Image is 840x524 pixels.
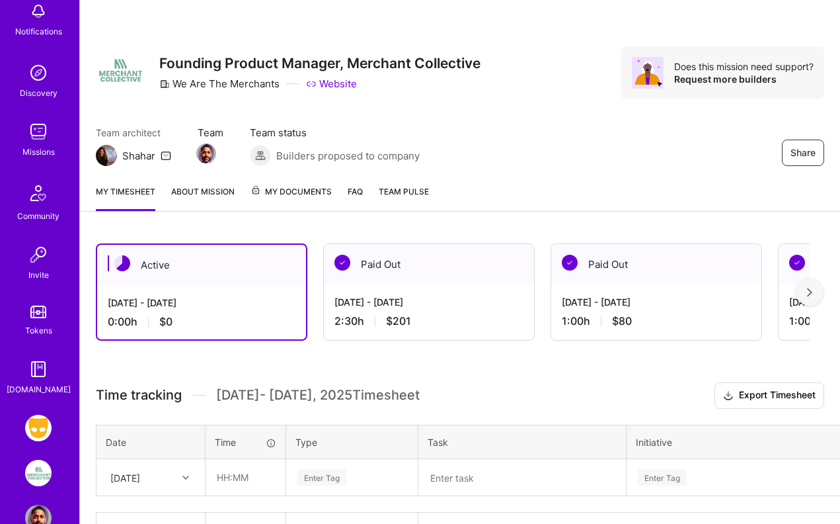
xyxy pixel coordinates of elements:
span: My Documents [250,185,332,199]
a: My timesheet [96,185,155,211]
a: About Mission [171,185,235,211]
img: Team Member Avatar [196,144,216,163]
img: discovery [25,60,52,86]
input: HH:MM [206,460,285,495]
div: Time [215,435,276,449]
img: Invite [25,241,52,268]
div: 1:00 h [562,314,751,328]
div: [DATE] - [DATE] [334,295,523,309]
img: guide book [25,356,52,382]
img: Company Logo [96,46,143,94]
img: Paid Out [334,255,350,271]
div: Tokens [25,324,52,337]
a: FAQ [348,185,363,211]
img: right [807,288,812,297]
img: Team Architect [96,145,117,166]
div: Paid Out [324,244,534,284]
span: Builders proposed to company [276,149,420,163]
th: Type [286,425,418,459]
img: Paid Out [789,255,805,271]
span: Team architect [96,126,171,140]
button: Export Timesheet [714,382,824,409]
div: Notifications [15,24,62,38]
div: [DATE] - [DATE] [108,296,295,310]
span: $0 [159,315,172,329]
a: We Are The Merchants: Founding Product Manager, Merchant Collective [22,460,55,486]
a: Team Pulse [379,185,429,211]
i: icon CompanyGray [159,79,170,89]
div: We Are The Merchants [159,77,280,91]
th: Date [96,425,206,459]
span: Share [790,146,816,159]
div: Missions [22,145,55,159]
i: icon Mail [161,150,171,161]
img: Paid Out [562,255,578,271]
span: [DATE] - [DATE] , 2025 Timesheet [216,387,420,404]
a: Website [306,77,357,91]
i: icon Chevron [182,474,189,481]
span: Time tracking [96,387,182,404]
a: Team Member Avatar [198,142,215,165]
div: Enter Tag [297,467,346,488]
div: Active [97,245,306,285]
button: Share [782,140,824,166]
div: Does this mission need support? [674,60,814,73]
img: teamwork [25,118,52,145]
img: Avatar [632,57,664,89]
img: Grindr: Product & Marketing [25,415,52,441]
div: Shahar [122,149,155,163]
img: We Are The Merchants: Founding Product Manager, Merchant Collective [25,460,52,486]
div: Community [17,209,59,223]
img: Active [114,255,130,271]
span: $80 [612,314,632,328]
div: Enter Tag [638,467,687,488]
div: 0:00 h [108,315,295,329]
div: Paid Out [551,244,761,284]
a: My Documents [250,185,332,211]
div: [DATE] [110,470,140,484]
div: Discovery [20,86,57,100]
img: tokens [30,306,46,318]
div: 2:30 h [334,314,523,328]
div: [DOMAIN_NAME] [7,382,71,396]
i: icon Download [723,389,734,403]
img: Community [22,177,54,209]
th: Task [418,425,627,459]
span: Team Pulse [379,187,429,196]
span: $201 [386,314,411,328]
span: Team [198,126,223,140]
div: Request more builders [674,73,814,85]
a: Grindr: Product & Marketing [22,415,55,441]
div: Invite [28,268,49,282]
div: [DATE] - [DATE] [562,295,751,309]
h3: Founding Product Manager, Merchant Collective [159,55,480,71]
img: Builders proposed to company [250,145,271,166]
span: Team status [250,126,420,140]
